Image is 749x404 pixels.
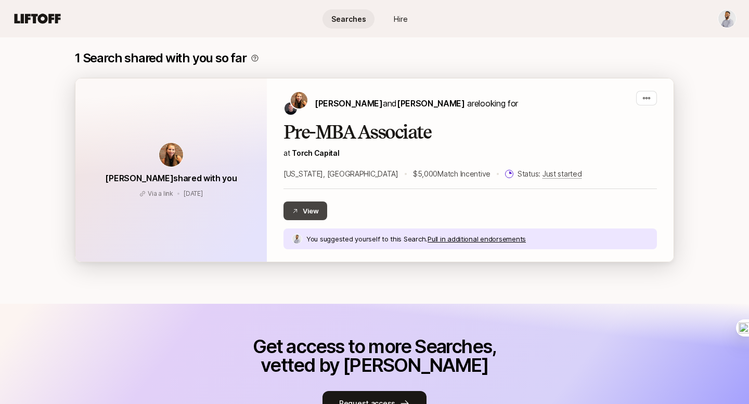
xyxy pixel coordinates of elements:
[383,98,465,109] span: and
[105,173,237,183] span: [PERSON_NAME] shared with you
[285,102,297,115] img: Christopher Harper
[718,10,736,28] img: Joel Kanu
[159,143,183,167] img: avatar-url
[394,14,408,24] span: Hire
[306,234,428,244] p: You suggested yourself to this Search.
[428,234,526,244] p: Pull in additional endorsements
[331,14,366,24] span: Searches
[283,201,327,220] button: View
[292,234,302,244] img: 64149c92_2a1e_418f_baf1_a03aa7d35f80.jpg
[322,9,374,29] a: Searches
[543,169,582,179] span: Just started
[283,147,657,159] p: at
[718,9,737,28] button: Joel Kanu
[292,149,339,157] a: Torch Capital
[184,190,203,197] span: August 28, 2025 10:29am
[283,168,398,180] p: [US_STATE], [GEOGRAPHIC_DATA]
[291,92,307,109] img: Katie Reiner
[247,337,502,374] p: Get access to more Searches, vetted by [PERSON_NAME]
[315,97,518,110] p: are looking for
[374,9,427,29] a: Hire
[315,98,383,109] span: [PERSON_NAME]
[397,98,465,109] span: [PERSON_NAME]
[283,122,657,143] h2: Pre-MBA Associate
[413,168,490,180] p: $5,000 Match Incentive
[148,189,173,198] p: Via a link
[75,51,247,65] p: 1 Search shared with you so far
[518,168,582,180] p: Status:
